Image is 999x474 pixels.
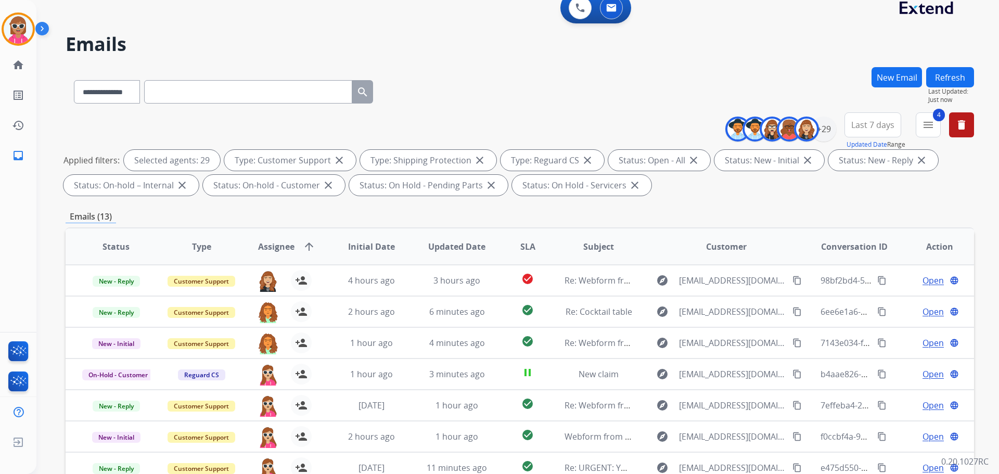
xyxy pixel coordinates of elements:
span: Subject [583,240,614,253]
span: 1 hour ago [436,400,478,411]
span: 3 minutes ago [429,368,485,380]
mat-icon: explore [656,305,669,318]
span: New - Initial [92,338,140,349]
mat-icon: close [333,154,345,166]
span: 4 hours ago [348,275,395,286]
mat-icon: close [629,179,641,191]
span: 2 hours ago [348,431,395,442]
span: Webform from [EMAIL_ADDRESS][DOMAIN_NAME] on [DATE] [565,431,800,442]
span: 1 hour ago [436,431,478,442]
span: e475d550-7423-4518-83c6-7895d16342da [821,462,982,473]
mat-icon: content_copy [877,369,887,379]
span: Last 7 days [851,123,894,127]
mat-icon: content_copy [877,401,887,410]
mat-icon: language [950,307,959,316]
mat-icon: content_copy [792,401,802,410]
mat-icon: language [950,432,959,441]
mat-icon: close [322,179,335,191]
mat-icon: content_copy [877,432,887,441]
mat-icon: history [12,119,24,132]
mat-icon: pause [521,366,534,379]
p: 0.20.1027RC [941,455,989,468]
mat-icon: close [176,179,188,191]
span: Customer [706,240,747,253]
h2: Emails [66,34,974,55]
span: Open [923,430,944,443]
mat-icon: list_alt [12,89,24,101]
div: Status: New - Reply [828,150,938,171]
span: New - Reply [93,401,140,412]
span: [EMAIL_ADDRESS][DOMAIN_NAME] [679,368,786,380]
mat-icon: content_copy [792,369,802,379]
img: agent-avatar [258,426,278,448]
span: Status [103,240,130,253]
p: Emails (13) [66,210,116,223]
span: Type [192,240,211,253]
mat-icon: explore [656,462,669,474]
mat-icon: person_add [295,305,308,318]
th: Action [889,228,974,265]
mat-icon: check_circle [521,398,534,410]
span: 4 [933,109,945,121]
span: Open [923,368,944,380]
mat-icon: check_circle [521,304,534,316]
span: Reguard CS [178,369,225,380]
button: 4 [916,112,941,137]
span: New - Reply [93,276,140,287]
span: Re: Webform from [EMAIL_ADDRESS][DOMAIN_NAME] on [DATE] [565,400,814,411]
mat-icon: explore [656,368,669,380]
span: Customer Support [168,276,235,287]
img: agent-avatar [258,364,278,386]
mat-icon: language [950,369,959,379]
mat-icon: home [12,59,24,71]
mat-icon: language [950,401,959,410]
mat-icon: content_copy [792,307,802,316]
span: [EMAIL_ADDRESS][DOMAIN_NAME] [679,399,786,412]
div: Status: Open - All [608,150,710,171]
mat-icon: explore [656,337,669,349]
img: agent-avatar [258,270,278,292]
button: Updated Date [847,140,887,149]
span: Customer Support [168,307,235,318]
img: agent-avatar [258,301,278,323]
mat-icon: explore [656,274,669,287]
span: Open [923,462,944,474]
span: Conversation ID [821,240,888,253]
button: New Email [872,67,922,87]
div: Type: Reguard CS [501,150,604,171]
div: Status: New - Initial [714,150,824,171]
span: 2 hours ago [348,306,395,317]
span: Customer Support [168,338,235,349]
mat-icon: explore [656,399,669,412]
span: Re: URGENT: Your Bed Bath & Beyond virtual card is here [565,462,788,473]
span: Last Updated: [928,87,974,96]
mat-icon: close [581,154,594,166]
mat-icon: content_copy [792,432,802,441]
mat-icon: check_circle [521,429,534,441]
mat-icon: close [915,154,928,166]
mat-icon: person_add [295,337,308,349]
mat-icon: content_copy [877,338,887,348]
span: b4aae826-8593-48fd-aaf2-2c2c7a24cc66 [821,368,976,380]
mat-icon: close [801,154,814,166]
div: Status: On Hold - Servicers [512,175,651,196]
mat-icon: search [356,86,369,98]
span: Customer Support [168,463,235,474]
mat-icon: delete [955,119,968,131]
span: New - Reply [93,307,140,318]
span: Open [923,305,944,318]
mat-icon: close [485,179,497,191]
mat-icon: explore [656,430,669,443]
span: [DATE] [358,400,385,411]
mat-icon: content_copy [792,276,802,285]
mat-icon: language [950,338,959,348]
div: Status: On-hold – Internal [63,175,199,196]
span: 7effeba4-29fc-43c0-9971-09ac43131885 [821,400,974,411]
mat-icon: language [950,463,959,472]
div: Type: Customer Support [224,150,356,171]
img: agent-avatar [258,395,278,417]
mat-icon: person_add [295,274,308,287]
mat-icon: content_copy [792,338,802,348]
div: Status: On-hold - Customer [203,175,345,196]
img: agent-avatar [258,332,278,354]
